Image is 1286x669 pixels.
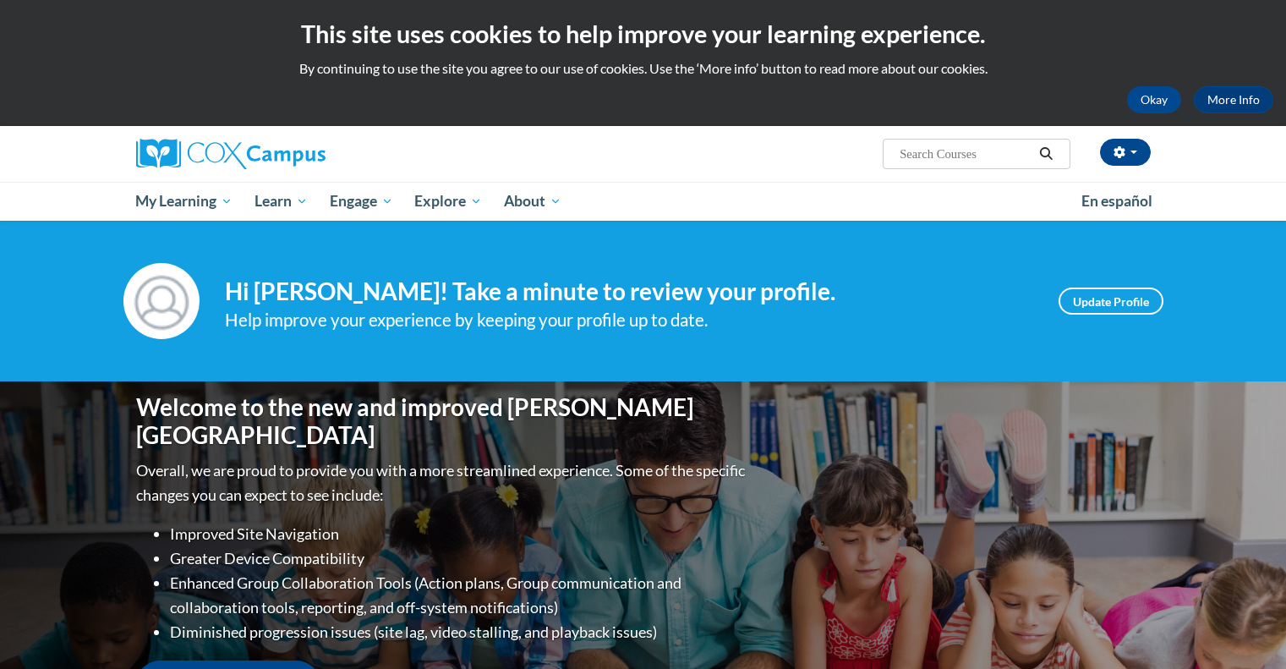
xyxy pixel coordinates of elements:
a: Explore [403,182,493,221]
span: Explore [414,191,482,211]
span: My Learning [135,191,233,211]
button: Okay [1127,86,1181,113]
a: Update Profile [1059,288,1163,315]
span: Learn [254,191,308,211]
iframe: Button to launch messaging window [1218,601,1272,655]
h1: Welcome to the new and improved [PERSON_NAME][GEOGRAPHIC_DATA] [136,393,749,450]
span: About [504,191,561,211]
li: Enhanced Group Collaboration Tools (Action plans, Group communication and collaboration tools, re... [170,571,749,620]
input: Search Courses [898,144,1033,164]
a: My Learning [125,182,244,221]
p: By continuing to use the site you agree to our use of cookies. Use the ‘More info’ button to read... [13,59,1273,78]
h2: This site uses cookies to help improve your learning experience. [13,17,1273,51]
h4: Hi [PERSON_NAME]! Take a minute to review your profile. [225,277,1033,306]
span: En español [1081,192,1152,210]
img: Profile Image [123,263,200,339]
li: Greater Device Compatibility [170,546,749,571]
li: Diminished progression issues (site lag, video stalling, and playback issues) [170,620,749,644]
li: Improved Site Navigation [170,522,749,546]
a: Cox Campus [136,139,457,169]
img: Cox Campus [136,139,326,169]
button: Account Settings [1100,139,1151,166]
div: Main menu [111,182,1176,221]
span: Engage [330,191,393,211]
button: Search [1033,144,1059,164]
a: More Info [1194,86,1273,113]
a: Learn [244,182,319,221]
a: En español [1070,184,1163,219]
a: About [493,182,572,221]
a: Engage [319,182,404,221]
div: Help improve your experience by keeping your profile up to date. [225,306,1033,334]
p: Overall, we are proud to provide you with a more streamlined experience. Some of the specific cha... [136,458,749,507]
